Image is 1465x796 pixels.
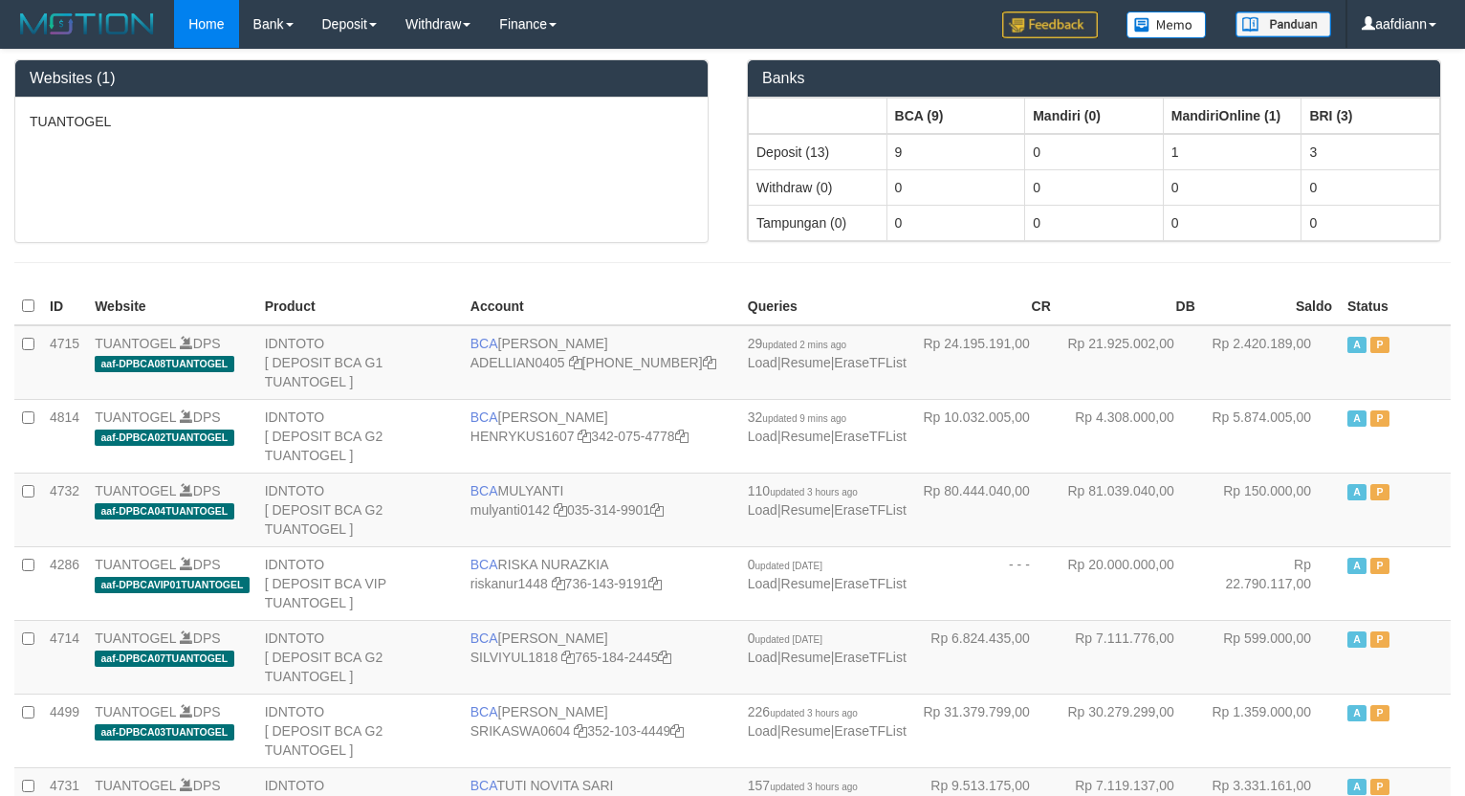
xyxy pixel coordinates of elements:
[470,429,575,444] a: HENRYKUS1607
[95,778,176,793] a: TUANTOGEL
[1059,325,1203,400] td: Rp 21.925.002,00
[42,399,87,473] td: 4814
[257,620,463,694] td: IDNTOTO [ DEPOSIT BCA G2 TUANTOGEL ]
[1301,134,1440,170] td: 3
[770,782,858,792] span: updated 3 hours ago
[914,546,1059,620] td: - - -
[470,409,498,425] span: BCA
[648,576,662,591] a: Copy 7361439191 to clipboard
[1370,705,1389,721] span: Paused
[1163,169,1301,205] td: 0
[470,723,571,739] a: SRIKASWA0604
[1301,169,1440,205] td: 0
[95,356,233,372] span: aaf-DPBCA08TUANTOGEL
[30,112,693,131] p: TUANTOGEL
[42,473,87,546] td: 4732
[95,724,233,741] span: aaf-DPBCA03TUANTOGEL
[886,98,1025,134] th: Group: activate to sort column ascending
[1203,325,1340,400] td: Rp 2.420.189,00
[257,288,463,325] th: Product
[748,429,777,444] a: Load
[87,473,257,546] td: DPS
[1059,288,1203,325] th: DB
[463,620,740,694] td: [PERSON_NAME] 765-184-2445
[42,288,87,325] th: ID
[1347,779,1367,795] span: Active
[1340,288,1451,325] th: Status
[1126,11,1207,38] img: Button%20Memo.svg
[1203,620,1340,694] td: Rp 599.000,00
[554,502,567,518] a: Copy mulyanti0142 to clipboard
[95,409,176,425] a: TUANTOGEL
[1347,410,1367,427] span: Active
[257,473,463,546] td: IDNTOTO [ DEPOSIT BCA G2 TUANTOGEL ]
[1301,98,1440,134] th: Group: activate to sort column ascending
[463,694,740,767] td: [PERSON_NAME] 352-103-4449
[1025,98,1164,134] th: Group: activate to sort column ascending
[670,723,684,739] a: Copy 3521034449 to clipboard
[749,205,887,240] td: Tampungan (0)
[87,325,257,400] td: DPS
[762,340,846,350] span: updated 2 mins ago
[470,557,498,572] span: BCA
[749,134,887,170] td: Deposit (13)
[470,778,497,793] span: BCA
[914,694,1059,767] td: Rp 31.379.799,00
[463,546,740,620] td: RISKA NURAZKIA 736-143-9191
[87,694,257,767] td: DPS
[762,413,846,424] span: updated 9 mins ago
[748,630,907,665] span: | |
[257,325,463,400] td: IDNTOTO [ DEPOSIT BCA G1 TUANTOGEL ]
[886,134,1025,170] td: 9
[1203,694,1340,767] td: Rp 1.359.000,00
[914,473,1059,546] td: Rp 80.444.040,00
[95,704,176,719] a: TUANTOGEL
[749,169,887,205] td: Withdraw (0)
[740,288,914,325] th: Queries
[470,630,498,646] span: BCA
[257,546,463,620] td: IDNTOTO [ DEPOSIT BCA VIP TUANTOGEL ]
[781,355,831,370] a: Resume
[87,546,257,620] td: DPS
[1347,558,1367,574] span: Active
[748,650,777,665] a: Load
[1059,620,1203,694] td: Rp 7.111.776,00
[463,473,740,546] td: MULYANTI 035-314-9901
[470,650,558,665] a: SILVIYUL1818
[755,634,822,645] span: updated [DATE]
[770,487,858,497] span: updated 3 hours ago
[95,557,176,572] a: TUANTOGEL
[1025,205,1164,240] td: 0
[703,355,716,370] a: Copy 5655032115 to clipboard
[470,355,565,370] a: ADELLIAN0405
[578,429,591,444] a: Copy HENRYKUS1607 to clipboard
[30,70,693,87] h3: Websites (1)
[42,325,87,400] td: 4715
[95,630,176,646] a: TUANTOGEL
[658,650,671,665] a: Copy 7651842445 to clipboard
[463,288,740,325] th: Account
[886,205,1025,240] td: 0
[770,708,858,719] span: updated 3 hours ago
[561,650,575,665] a: Copy SILVIYUL1818 to clipboard
[914,620,1059,694] td: Rp 6.824.435,00
[1025,169,1164,205] td: 0
[834,576,906,591] a: EraseTFList
[569,355,582,370] a: Copy ADELLIAN0405 to clipboard
[470,336,498,351] span: BCA
[87,288,257,325] th: Website
[257,694,463,767] td: IDNTOTO [ DEPOSIT BCA G2 TUANTOGEL ]
[1347,631,1367,648] span: Active
[1163,98,1301,134] th: Group: activate to sort column ascending
[781,723,831,739] a: Resume
[781,650,831,665] a: Resume
[748,483,858,498] span: 110
[748,336,846,351] span: 29
[14,10,160,38] img: MOTION_logo.png
[1163,205,1301,240] td: 0
[463,399,740,473] td: [PERSON_NAME] 342-075-4778
[1370,337,1389,353] span: Paused
[834,502,906,518] a: EraseTFList
[914,288,1059,325] th: CR
[755,561,822,571] span: updated [DATE]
